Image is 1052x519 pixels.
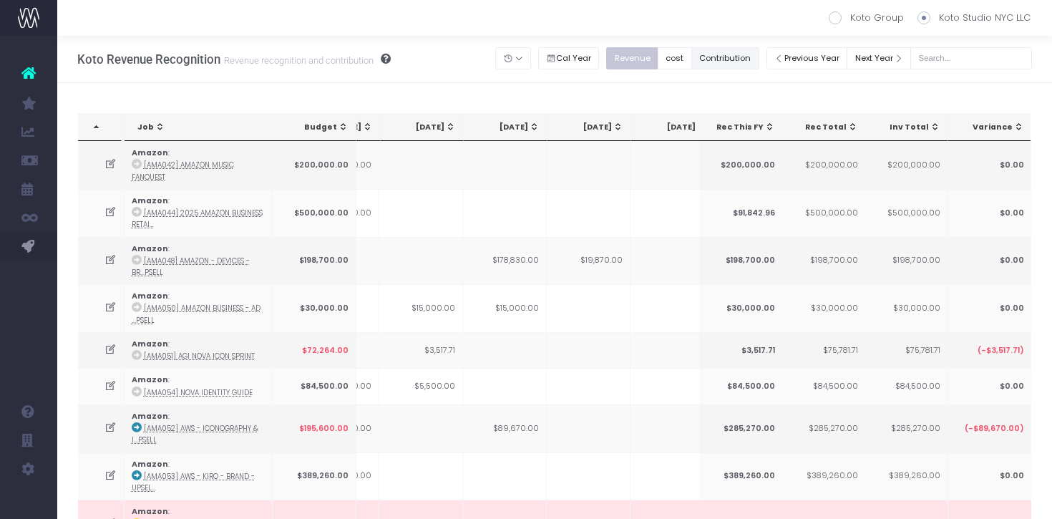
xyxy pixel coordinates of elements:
[125,452,273,500] td: :
[273,141,356,189] td: $200,000.00
[132,424,258,445] abbr: [AMA052] AWS - Iconography & Illustration - Brand - Upsell
[125,368,273,404] td: :
[782,114,866,141] th: Rec Total: activate to sort column ascending
[864,284,948,332] td: $30,000.00
[132,160,234,181] abbr: [AMA042] Amazon Music FanQuest
[948,189,1031,237] td: $0.00
[77,52,391,67] h3: Koto Revenue Recognition
[560,122,623,133] div: [DATE]
[125,332,273,368] td: :
[698,237,782,285] td: $198,700.00
[273,452,356,500] td: $389,260.00
[125,114,277,141] th: Job: activate to sort column ascending
[658,47,692,69] button: cost
[538,47,600,69] button: Cal Year
[273,368,356,404] td: $84,500.00
[125,284,273,332] td: :
[781,141,865,189] td: $200,000.00
[865,114,948,141] th: Inv Total: activate to sort column ascending
[781,368,865,404] td: $84,500.00
[286,122,349,133] div: Budget
[948,452,1031,500] td: $0.00
[864,237,948,285] td: $198,700.00
[948,368,1031,404] td: $0.00
[698,452,782,500] td: $389,260.00
[379,284,463,332] td: $15,000.00
[132,459,168,470] strong: Amazon
[132,472,255,493] abbr: [AMA053] AWS - Kiro - Brand - Upsell
[132,304,260,324] abbr: [AMA050] Amazon Business - Ad Hoc Support - Brand - Upsell
[538,44,607,73] div: Small button group
[864,332,948,368] td: $75,781.71
[394,122,457,133] div: [DATE]
[691,47,759,69] button: Contribution
[132,256,250,277] abbr: [AMA048] Amazon - Devices - Brand - Upsell
[379,332,463,368] td: $3,517.71
[698,189,782,237] td: $91,842.96
[132,506,168,517] strong: Amazon
[781,237,865,285] td: $198,700.00
[132,243,168,254] strong: Amazon
[864,368,948,404] td: $84,500.00
[132,411,168,422] strong: Amazon
[781,284,865,332] td: $30,000.00
[698,404,782,452] td: $285,270.00
[144,351,255,361] abbr: [AMA051] AGI Nova Icon Sprint
[137,122,269,133] div: Job
[18,490,39,512] img: images/default_profile_image.png
[712,122,775,133] div: Rec This FY
[125,141,273,189] td: :
[273,332,356,368] td: $72,264.00
[381,114,464,141] th: Jun 25: activate to sort column ascending
[547,237,630,285] td: $19,870.00
[463,284,547,332] td: $15,000.00
[273,237,356,285] td: $198,700.00
[477,122,540,133] div: [DATE]
[78,114,122,141] th: : activate to sort column descending
[132,374,168,385] strong: Amazon
[125,189,273,237] td: :
[132,291,168,301] strong: Amazon
[829,11,904,25] label: Koto Group
[781,404,865,452] td: $285,270.00
[977,345,1023,356] span: (-$3,517.71)
[864,141,948,189] td: $200,000.00
[698,284,782,332] td: $30,000.00
[273,284,356,332] td: $30,000.00
[948,237,1031,285] td: $0.00
[781,332,865,368] td: $75,781.71
[864,452,948,500] td: $389,260.00
[125,404,273,452] td: :
[463,237,547,285] td: $178,830.00
[948,141,1031,189] td: $0.00
[273,114,356,141] th: Budget: activate to sort column ascending
[917,11,1031,25] label: Koto Studio NYC LLC
[379,368,463,404] td: $5,500.00
[877,122,940,133] div: Inv Total
[273,189,356,237] td: $500,000.00
[910,47,1032,69] input: Search...
[960,122,1023,133] div: Variance
[644,122,707,133] div: [DATE]
[132,195,168,206] strong: Amazon
[795,122,858,133] div: Rec Total
[132,147,168,158] strong: Amazon
[864,189,948,237] td: $500,000.00
[699,114,783,141] th: Rec This FY: activate to sort column ascending
[781,452,865,500] td: $389,260.00
[547,114,631,141] th: Aug 25: activate to sort column ascending
[864,404,948,452] td: $285,270.00
[144,388,253,397] abbr: [AMA054] Nova Identity Guide
[698,368,782,404] td: $84,500.00
[847,47,911,69] button: Next Year
[948,114,1031,141] th: Variance: activate to sort column ascending
[132,339,168,349] strong: Amazon
[606,44,766,73] div: Small button group
[964,423,1023,435] span: (-$89,670.00)
[698,141,782,189] td: $200,000.00
[220,52,374,67] small: Revenue recognition and contribution
[464,114,547,141] th: Jul 25: activate to sort column ascending
[948,284,1031,332] td: $0.00
[132,208,263,229] abbr: [AMA044] 2025 Amazon Business Retainer
[125,237,273,285] td: :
